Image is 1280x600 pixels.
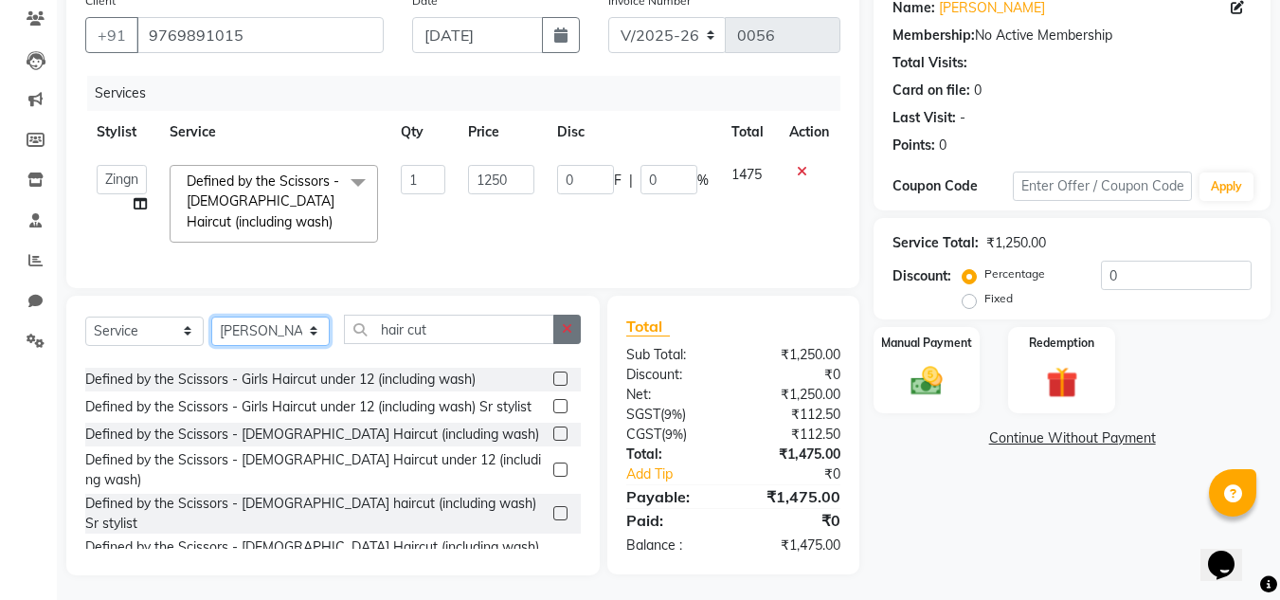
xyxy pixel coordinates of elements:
[733,425,855,445] div: ₹112.50
[612,385,733,405] div: Net:
[612,536,733,555] div: Balance :
[881,335,972,352] label: Manual Payment
[984,265,1045,282] label: Percentage
[612,425,733,445] div: ( )
[960,108,965,128] div: -
[85,450,546,490] div: Defined by the Scissors - [DEMOGRAPHIC_DATA] Haircut under 12 (including wash)
[733,509,855,532] div: ₹0
[892,26,1252,45] div: No Active Membership
[187,173,339,230] span: Defined by the Scissors - [DEMOGRAPHIC_DATA] Haircut (including wash)
[1199,173,1253,201] button: Apply
[626,317,670,336] span: Total
[85,425,539,445] div: Defined by the Scissors - [DEMOGRAPHIC_DATA] Haircut (including wash)
[389,111,458,154] th: Qty
[158,111,389,154] th: Service
[892,81,970,100] div: Card on file:
[85,370,476,390] div: Defined by the Scissors - Girls Haircut under 12 (including wash)
[626,406,660,423] span: SGST
[612,509,733,532] div: Paid:
[1029,335,1094,352] label: Redemption
[87,76,855,111] div: Services
[974,81,982,100] div: 0
[546,111,720,154] th: Disc
[697,171,709,191] span: %
[136,17,384,53] input: Search by Name/Mobile/Email/Code
[85,537,546,577] div: Defined by the Scissors - [DEMOGRAPHIC_DATA] Haircut (including wash) Sr stylist
[626,426,661,443] span: CGST
[333,213,341,230] a: x
[1200,524,1261,581] iframe: chat widget
[733,385,855,405] div: ₹1,250.00
[665,427,683,442] span: 9%
[892,176,1012,196] div: Coupon Code
[1037,363,1088,402] img: _gift.svg
[754,464,856,484] div: ₹0
[877,428,1267,448] a: Continue Without Payment
[612,464,753,484] a: Add Tip
[733,445,855,464] div: ₹1,475.00
[733,536,855,555] div: ₹1,475.00
[984,290,1013,307] label: Fixed
[731,166,762,183] span: 1475
[733,345,855,365] div: ₹1,250.00
[720,111,778,154] th: Total
[85,111,158,154] th: Stylist
[778,111,840,154] th: Action
[986,233,1046,253] div: ₹1,250.00
[612,485,733,508] div: Payable:
[892,136,935,155] div: Points:
[344,315,554,344] input: Search or Scan
[892,233,979,253] div: Service Total:
[892,53,967,73] div: Total Visits:
[612,405,733,425] div: ( )
[892,108,956,128] div: Last Visit:
[85,397,532,417] div: Defined by the Scissors - Girls Haircut under 12 (including wash) Sr stylist
[612,445,733,464] div: Total:
[733,405,855,425] div: ₹112.50
[901,363,952,399] img: _cash.svg
[85,17,138,53] button: +91
[612,345,733,365] div: Sub Total:
[629,171,633,191] span: |
[457,111,545,154] th: Price
[1013,172,1192,201] input: Enter Offer / Coupon Code
[892,266,951,286] div: Discount:
[939,136,946,155] div: 0
[664,407,682,422] span: 9%
[85,494,546,534] div: Defined by the Scissors - [DEMOGRAPHIC_DATA] haircut (including wash) Sr stylist
[892,26,975,45] div: Membership:
[614,171,622,191] span: F
[612,365,733,385] div: Discount:
[733,485,855,508] div: ₹1,475.00
[733,365,855,385] div: ₹0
